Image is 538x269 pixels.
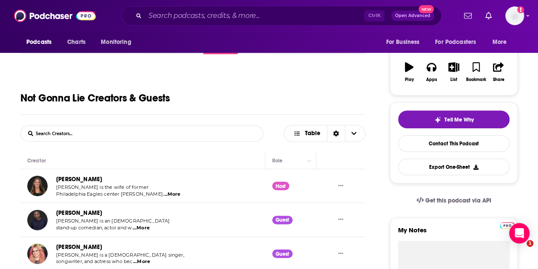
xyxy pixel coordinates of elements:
div: Open Intercom Messenger [509,223,529,243]
img: User Profile [505,6,524,25]
a: Get this podcast via API [410,190,498,211]
div: Sort Direction [327,125,345,142]
button: Open AdvancedNew [391,11,434,21]
span: Tell Me Why [444,116,474,123]
button: Choose View [284,125,365,142]
img: Podchaser Pro [500,222,515,229]
button: tell me why sparkleTell Me Why [398,110,510,128]
div: Guest [272,216,293,224]
button: Share [487,57,510,87]
button: Show More Button [335,182,347,191]
span: 1 [527,240,533,247]
span: [PERSON_NAME] is an [DEMOGRAPHIC_DATA] [56,218,170,224]
input: Search podcasts, credits, & more... [145,9,364,23]
button: List [443,57,465,87]
span: [PERSON_NAME] is the wife of former [56,184,148,190]
button: Column Actions [304,156,314,166]
button: open menu [20,34,63,50]
span: For Podcasters [435,36,476,48]
a: [PERSON_NAME] [56,209,102,217]
span: ...More [133,258,150,265]
div: Play [405,77,414,82]
div: List [450,77,457,82]
div: Search podcasts, credits, & more... [122,6,441,26]
span: Get this podcast via API [425,197,491,204]
button: open menu [380,34,430,50]
button: Show More Button [335,249,347,258]
span: ...More [163,191,180,198]
div: Apps [426,77,437,82]
div: Bookmark [466,77,486,82]
a: Show notifications dropdown [482,9,495,23]
span: Open Advanced [395,14,430,18]
button: open menu [430,34,488,50]
span: Charts [67,36,85,48]
label: My Notes [398,226,510,241]
div: Creator [27,156,46,166]
button: Bookmark [465,57,487,87]
span: Podcasts [26,36,51,48]
span: stand-up comedian, actor and w [56,225,132,231]
span: Logged in as jartea [505,6,524,25]
span: Ctrl K [364,10,384,21]
span: ...More [133,225,150,231]
img: tell me why sparkle [434,116,441,123]
span: For Business [386,36,419,48]
span: Monitoring [101,36,131,48]
button: open menu [95,34,142,50]
button: Show More Button [335,215,347,224]
span: New [418,5,434,13]
a: Show notifications dropdown [461,9,475,23]
button: Export One-Sheet [398,159,510,175]
button: Apps [420,57,442,87]
button: open menu [487,34,518,50]
span: songwriter, and actress who bec [56,258,132,264]
a: Pro website [500,221,515,229]
span: More [492,36,507,48]
span: [PERSON_NAME] is a [DEMOGRAPHIC_DATA] singer, [56,252,184,258]
div: Guest [272,249,293,258]
img: Jerrod Carmichael [27,210,48,230]
svg: Add a profile image [517,6,524,13]
a: [PERSON_NAME] [56,176,102,183]
h1: Not Gonna Lie Creators & Guests [20,92,170,104]
img: Podchaser - Follow, Share and Rate Podcasts [14,8,96,24]
div: Share [492,77,504,82]
a: [PERSON_NAME] [56,243,102,251]
span: Table [305,130,320,136]
iframe: Intercom live chat [509,240,529,260]
button: Show profile menu [505,6,524,25]
a: Charts [62,34,91,50]
div: Host [272,182,290,190]
button: Play [398,57,420,87]
img: Avril Lavigne [27,243,48,264]
div: Role [272,156,284,166]
img: Kylie Kelce [27,176,48,196]
a: Contact This Podcast [398,135,510,152]
span: Philadelphia Eagles center [PERSON_NAME] [56,191,163,197]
